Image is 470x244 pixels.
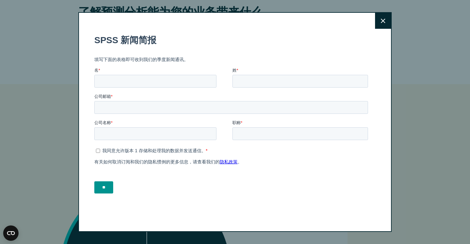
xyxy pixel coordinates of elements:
[125,131,143,136] a: 隐私政策
[2,121,6,125] input: 我同意允许版本 1 存储和处理我的数据并发送通信。*
[94,28,371,206] iframe: 表格 0
[138,40,142,44] font: 姓
[3,225,19,241] button: 打开 CMP 小部件
[143,131,148,136] font: 。
[138,92,146,97] font: 职称
[8,120,112,125] font: 我同意允许版本 1 存储和处理我的数据并发送通信。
